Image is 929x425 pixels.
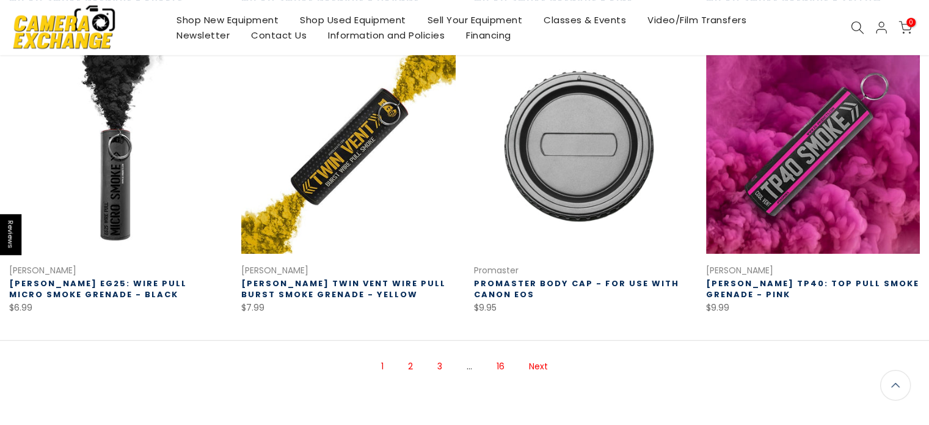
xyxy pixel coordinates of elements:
a: Back to the top [880,370,911,401]
a: Page 16 [490,356,511,377]
a: Financing [456,28,522,43]
a: Video/Film Transfers [637,12,757,28]
div: $7.99 [241,300,455,316]
a: [PERSON_NAME] TP40: Top Pull Smoke Grenade - Pink [706,278,919,300]
a: Classes & Events [533,12,637,28]
span: … [461,356,478,377]
a: [PERSON_NAME] [9,264,76,276]
a: Contact Us [241,28,318,43]
a: Shop Used Equipment [290,12,417,28]
span: 0 [906,18,916,27]
a: [PERSON_NAME] Twin Vent Wire Pull Burst Smoke Grenade - Yellow [241,278,446,300]
a: Page 3 [431,356,448,377]
span: Page 1 [375,356,390,377]
a: Page 2 [402,356,419,377]
a: Sell Your Equipment [417,12,533,28]
a: Promaster Body cap - for use with Canon EOS [474,278,679,300]
a: Shop New Equipment [166,12,290,28]
a: [PERSON_NAME] [241,264,308,276]
a: [PERSON_NAME] EG25: Wire Pull Micro Smoke Grenade - Black [9,278,187,300]
div: $6.99 [9,300,223,316]
a: Newsletter [166,28,241,43]
a: [PERSON_NAME] [706,264,773,276]
a: Promaster [474,264,519,276]
div: $9.95 [474,300,688,316]
div: $9.99 [706,300,920,316]
a: 0 [898,21,912,34]
a: Information and Policies [318,28,456,43]
a: Next [523,356,554,377]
